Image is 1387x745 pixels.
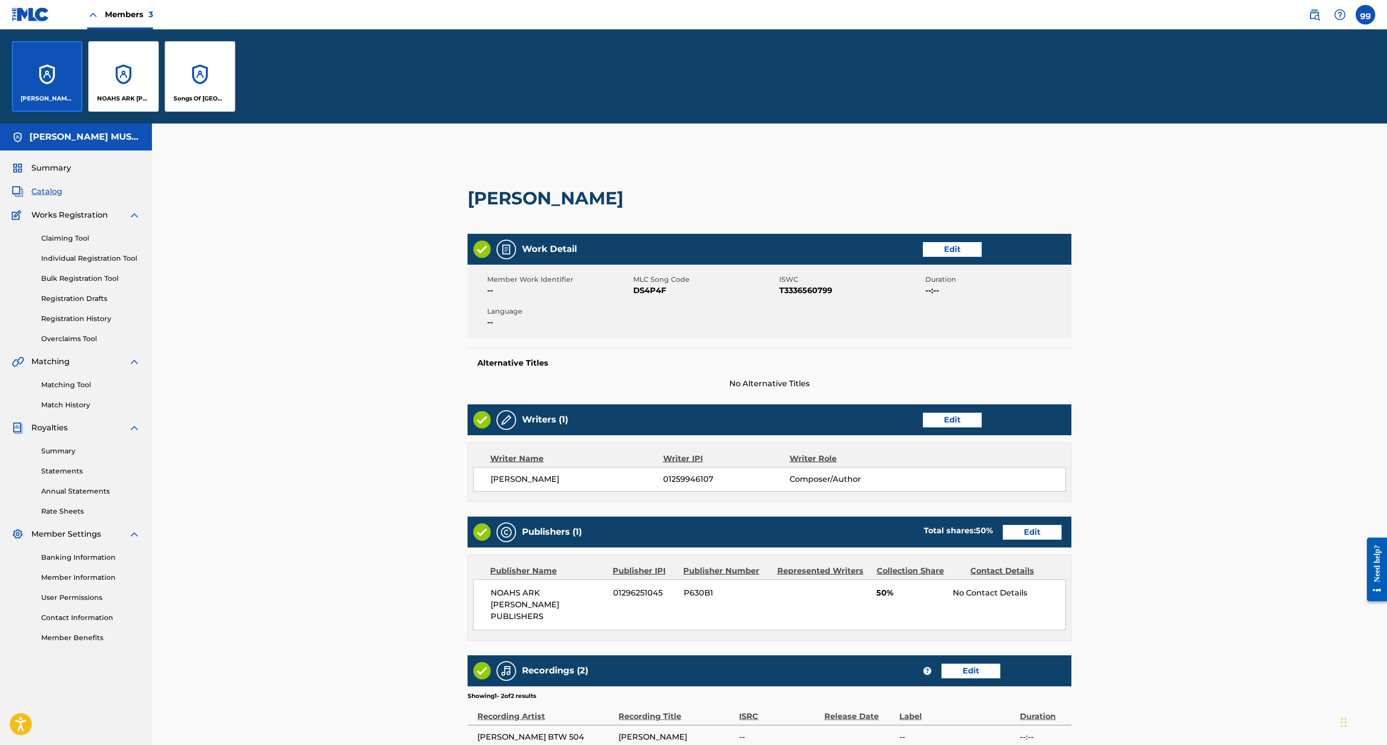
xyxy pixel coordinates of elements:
[633,285,777,297] span: DS4P4F
[683,565,769,577] div: Publisher Number
[105,9,153,20] span: Members
[31,528,101,540] span: Member Settings
[491,587,606,622] span: NOAHS ARK [PERSON_NAME] PUBLISHERS
[1020,700,1066,722] div: Duration
[41,233,140,244] a: Claiming Tool
[779,274,923,285] span: ISWC
[149,10,153,19] span: 3
[128,209,140,221] img: expand
[487,317,631,328] span: --
[41,613,140,623] a: Contact Information
[29,131,140,143] h5: GLENDA GREEN MUSIC
[41,380,140,390] a: Matching Tool
[970,565,1057,577] div: Contact Details
[473,662,491,679] img: Valid
[41,314,140,324] a: Registration History
[477,700,614,722] div: Recording Artist
[41,552,140,563] a: Banking Information
[31,356,70,368] span: Matching
[477,358,1062,368] h5: Alternative Titles
[522,665,588,676] h5: Recordings (2)
[128,356,140,368] img: expand
[1359,525,1387,613] iframe: Resource Center
[41,294,140,304] a: Registration Drafts
[1309,9,1320,21] img: search
[97,94,150,103] p: NOAHS ARK ROBERT PUBLISHERS
[522,414,568,425] h5: Writers (1)
[777,565,869,577] div: Represented Writers
[87,9,99,21] img: Close
[790,453,905,465] div: Writer Role
[473,241,491,258] img: Valid
[41,273,140,284] a: Bulk Registration Tool
[12,162,24,174] img: Summary
[684,587,770,599] span: P630B1
[739,700,819,722] div: ISRC
[613,587,676,599] span: 01296251045
[41,334,140,344] a: Overclaims Tool
[41,593,140,603] a: User Permissions
[953,587,1065,599] div: No Contact Details
[613,565,676,577] div: Publisher IPI
[899,700,1015,722] div: Label
[500,244,512,255] img: Work Detail
[877,565,963,577] div: Collection Share
[468,187,628,209] h2: [PERSON_NAME]
[468,378,1071,390] span: No Alternative Titles
[1334,9,1346,21] img: help
[899,731,1015,743] span: --
[41,506,140,517] a: Rate Sheets
[925,274,1069,285] span: Duration
[41,253,140,264] a: Individual Registration Tool
[473,411,491,428] img: Valid
[41,466,140,476] a: Statements
[1338,698,1387,745] div: Chat Widget
[490,453,663,465] div: Writer Name
[12,209,25,221] img: Works Registration
[663,453,790,465] div: Writer IPI
[941,664,1000,678] a: Edit
[473,523,491,541] img: Valid
[31,162,71,174] span: Summary
[923,242,982,257] a: Edit
[12,528,24,540] img: Member Settings
[12,186,62,198] a: CatalogCatalog
[923,413,982,427] a: Edit
[12,186,24,198] img: Catalog
[165,41,235,112] a: AccountsSongs Of [GEOGRAPHIC_DATA]
[976,526,993,535] span: 50 %
[500,414,512,426] img: Writers
[12,131,24,143] img: Accounts
[468,692,536,700] p: Showing 1 - 2 of 2 results
[522,526,582,538] h5: Publishers (1)
[1003,525,1062,540] a: Edit
[633,274,777,285] span: MLC Song Code
[31,209,108,221] span: Works Registration
[490,565,605,577] div: Publisher Name
[12,356,24,368] img: Matching
[619,731,734,743] span: [PERSON_NAME]
[12,7,50,22] img: MLC Logo
[31,422,68,434] span: Royalties
[41,400,140,410] a: Match History
[487,285,631,297] span: --
[1020,731,1066,743] span: --:--
[487,306,631,317] span: Language
[21,94,74,103] p: GLENDA GREEN MUSIC
[88,41,159,112] a: AccountsNOAHS ARK [PERSON_NAME] PUBLISHERS
[41,486,140,497] a: Annual Statements
[12,162,71,174] a: SummarySummary
[1305,5,1324,25] a: Public Search
[41,446,140,456] a: Summary
[1330,5,1350,25] div: Help
[500,526,512,538] img: Publishers
[128,528,140,540] img: expand
[477,731,614,743] span: [PERSON_NAME] BTW 504
[522,244,577,255] h5: Work Detail
[619,700,734,722] div: Recording Title
[790,473,905,485] span: Composer/Author
[924,525,993,537] div: Total shares:
[41,572,140,583] a: Member Information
